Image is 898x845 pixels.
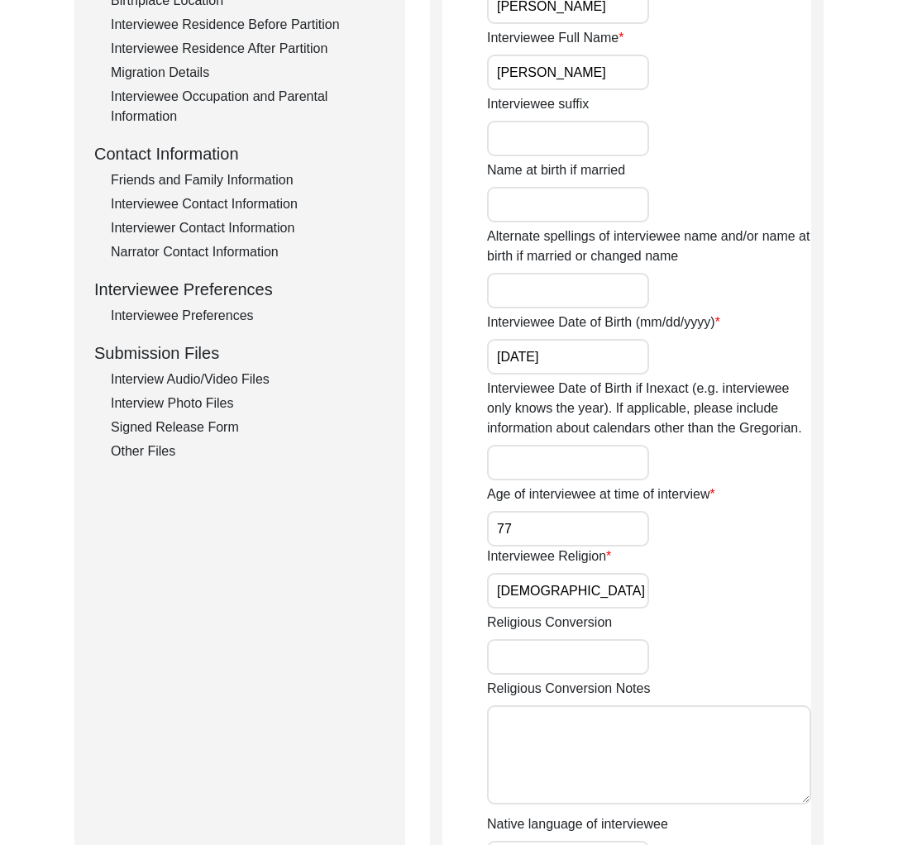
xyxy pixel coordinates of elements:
div: Narrator Contact Information [111,242,385,262]
div: Interviewee Residence After Partition [111,39,385,59]
div: Interview Audio/Video Files [111,370,385,389]
label: Religious Conversion Notes [487,679,650,699]
div: Other Files [111,442,385,461]
div: Contact Information [94,141,385,166]
div: Migration Details [111,63,385,83]
div: Interviewee Preferences [111,306,385,326]
label: Interviewee Date of Birth (mm/dd/yyyy) [487,313,720,332]
label: Native language of interviewee [487,814,668,834]
div: Interviewee Contact Information [111,194,385,214]
div: Submission Files [94,341,385,365]
div: Interviewee Occupation and Parental Information [111,87,385,127]
div: Interviewer Contact Information [111,218,385,238]
div: Friends and Family Information [111,170,385,190]
div: Interviewee Residence Before Partition [111,15,385,35]
label: Name at birth if married [487,160,625,180]
label: Alternate spellings of interviewee name and/or name at birth if married or changed name [487,227,811,266]
div: Interviewee Preferences [94,277,385,302]
label: Interviewee Religion [487,547,611,566]
label: Age of interviewee at time of interview [487,485,715,504]
label: Interviewee Date of Birth if Inexact (e.g. interviewee only knows the year). If applicable, pleas... [487,379,811,438]
label: Interviewee Full Name [487,28,623,48]
label: Religious Conversion [487,613,612,633]
div: Interview Photo Files [111,394,385,413]
div: Signed Release Form [111,418,385,437]
label: Interviewee suffix [487,94,589,114]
